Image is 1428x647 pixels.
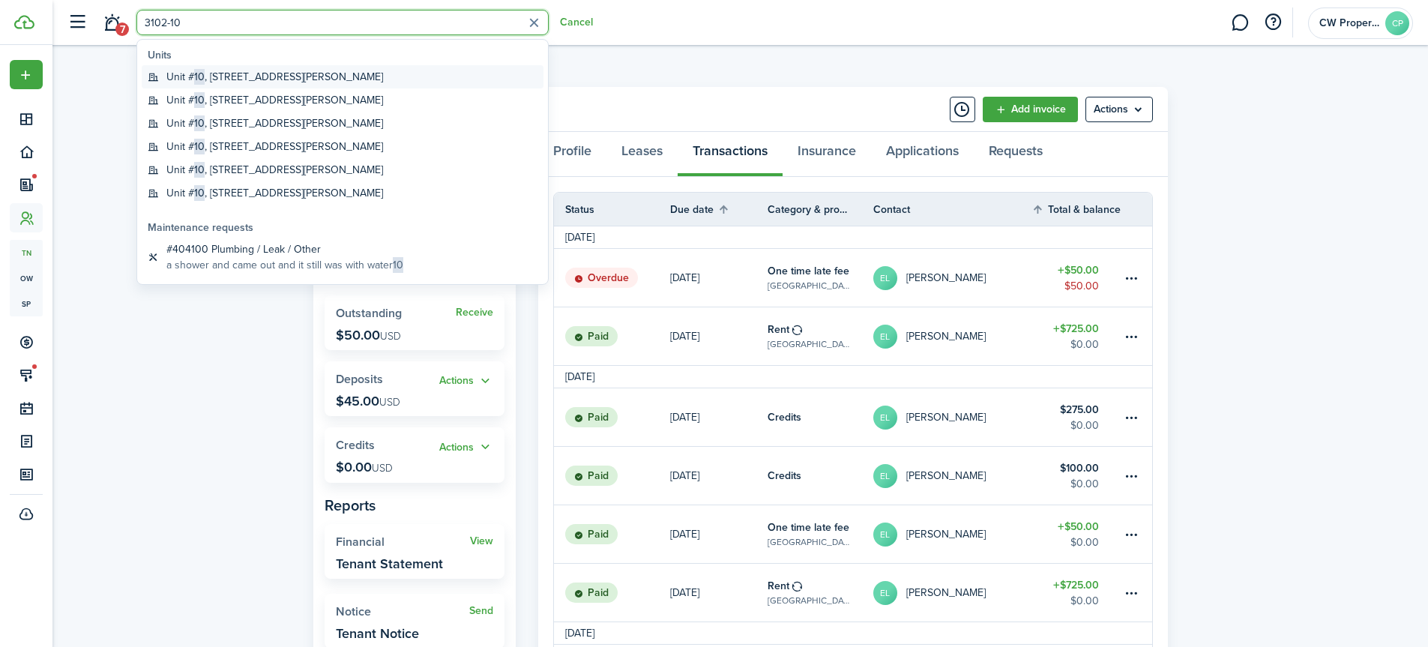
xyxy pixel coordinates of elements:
table-profile-info-text: [PERSON_NAME] [906,331,986,343]
th: Sort [670,200,768,218]
global-search-item-title: Unit # , [STREET_ADDRESS][PERSON_NAME] [166,92,383,108]
p: [DATE] [670,468,699,484]
a: View [470,535,493,547]
table-amount-title: $50.00 [1058,262,1099,278]
global-search-item-title: Unit # , [STREET_ADDRESS][PERSON_NAME] [166,139,383,154]
a: Rent[GEOGRAPHIC_DATA][STREET_ADDRESS] [768,307,873,365]
menu-btn: Actions [1085,97,1153,122]
a: Receive [456,307,493,319]
a: $50.00$50.00 [1031,249,1121,307]
th: Contact [873,202,1032,217]
img: TenantCloud [14,15,34,29]
a: Rent[GEOGRAPHIC_DATA][STREET_ADDRESS] [768,564,873,622]
global-search-item-title: #404100 Plumbing / Leak / Other [166,241,403,257]
table-info-title: One time late fee [768,520,849,535]
a: EL[PERSON_NAME] [873,388,1032,446]
a: One time late fee[GEOGRAPHIC_DATA][STREET_ADDRESS] [768,505,873,563]
a: Credits [768,388,873,446]
a: Add invoice [983,97,1078,122]
table-profile-info-text: [PERSON_NAME] [906,587,986,599]
avatar-text: EL [873,464,897,488]
table-amount-description: $0.00 [1070,476,1099,492]
span: 10 [393,257,403,273]
table-amount-description: $50.00 [1064,278,1099,294]
a: EL[PERSON_NAME] [873,307,1032,365]
a: $50.00$0.00 [1031,505,1121,563]
button: Timeline [950,97,975,122]
a: Send [469,605,493,617]
button: Open menu [439,439,493,456]
global-search-list-title: Maintenance requests [148,220,543,235]
table-info-title: Rent [768,322,789,337]
table-amount-title: $100.00 [1060,460,1099,476]
a: $725.00$0.00 [1031,564,1121,622]
avatar-text: EL [873,406,897,430]
avatar-text: EL [873,325,897,349]
span: Credits [336,436,375,454]
status: Paid [565,407,618,428]
widget-stats-title: Financial [336,535,470,549]
panel-main-subtitle: Reports [325,494,504,517]
a: Applications [871,132,974,177]
table-info-title: Credits [768,468,801,484]
button: Cancel [560,16,593,28]
a: EL[PERSON_NAME] [873,447,1032,505]
a: $725.00$0.00 [1031,307,1121,365]
widget-stats-action: Actions [439,373,493,390]
a: [DATE] [670,249,768,307]
a: EL[PERSON_NAME] [873,564,1032,622]
a: [DATE] [670,307,768,365]
a: EL[PERSON_NAME] [873,505,1032,563]
avatar-text: CP [1385,11,1409,35]
a: $275.00$0.00 [1031,388,1121,446]
a: Leases [606,132,678,177]
avatar-text: EL [873,523,897,547]
table-subtitle: [GEOGRAPHIC_DATA][STREET_ADDRESS] [768,594,851,607]
span: 10 [194,69,205,85]
a: [DATE] [670,505,768,563]
a: [DATE] [670,564,768,622]
table-subtitle: [GEOGRAPHIC_DATA][STREET_ADDRESS] [768,279,851,292]
table-amount-description: $0.00 [1070,418,1099,433]
a: Paid [554,388,670,446]
a: $100.00$0.00 [1031,447,1121,505]
table-amount-title: $725.00 [1053,577,1099,593]
a: Unit #10, [STREET_ADDRESS][PERSON_NAME] [142,65,543,88]
th: Sort [1031,200,1121,218]
table-info-title: Rent [768,578,789,594]
table-amount-description: $0.00 [1070,593,1099,609]
span: 7 [115,22,129,36]
table-profile-info-text: [PERSON_NAME] [906,470,986,482]
table-subtitle: [GEOGRAPHIC_DATA][STREET_ADDRESS] [768,337,851,351]
table-amount-title: $725.00 [1053,321,1099,337]
button: Open menu [1085,97,1153,122]
a: Credits [768,447,873,505]
a: Paid [554,505,670,563]
status: Paid [565,583,618,604]
th: Category & property [768,202,873,217]
td: [DATE] [554,229,606,245]
a: [DATE] [670,388,768,446]
p: [DATE] [670,270,699,286]
status: Overdue [565,268,638,289]
a: Unit #10, [STREET_ADDRESS][PERSON_NAME] [142,181,543,205]
p: $50.00 [336,328,401,343]
p: [DATE] [670,409,699,425]
status: Paid [565,466,618,487]
a: Profile [538,132,606,177]
table-amount-description: $0.00 [1070,535,1099,550]
td: [DATE] [554,625,606,641]
span: tn [10,240,43,265]
span: USD [380,328,401,344]
a: ow [10,265,43,291]
a: Unit #10, [STREET_ADDRESS][PERSON_NAME] [142,158,543,181]
a: sp [10,291,43,316]
button: Actions [439,439,493,456]
a: EL[PERSON_NAME] [873,249,1032,307]
th: Status [554,202,670,217]
global-search-item-title: Unit # , [STREET_ADDRESS][PERSON_NAME] [166,185,383,201]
